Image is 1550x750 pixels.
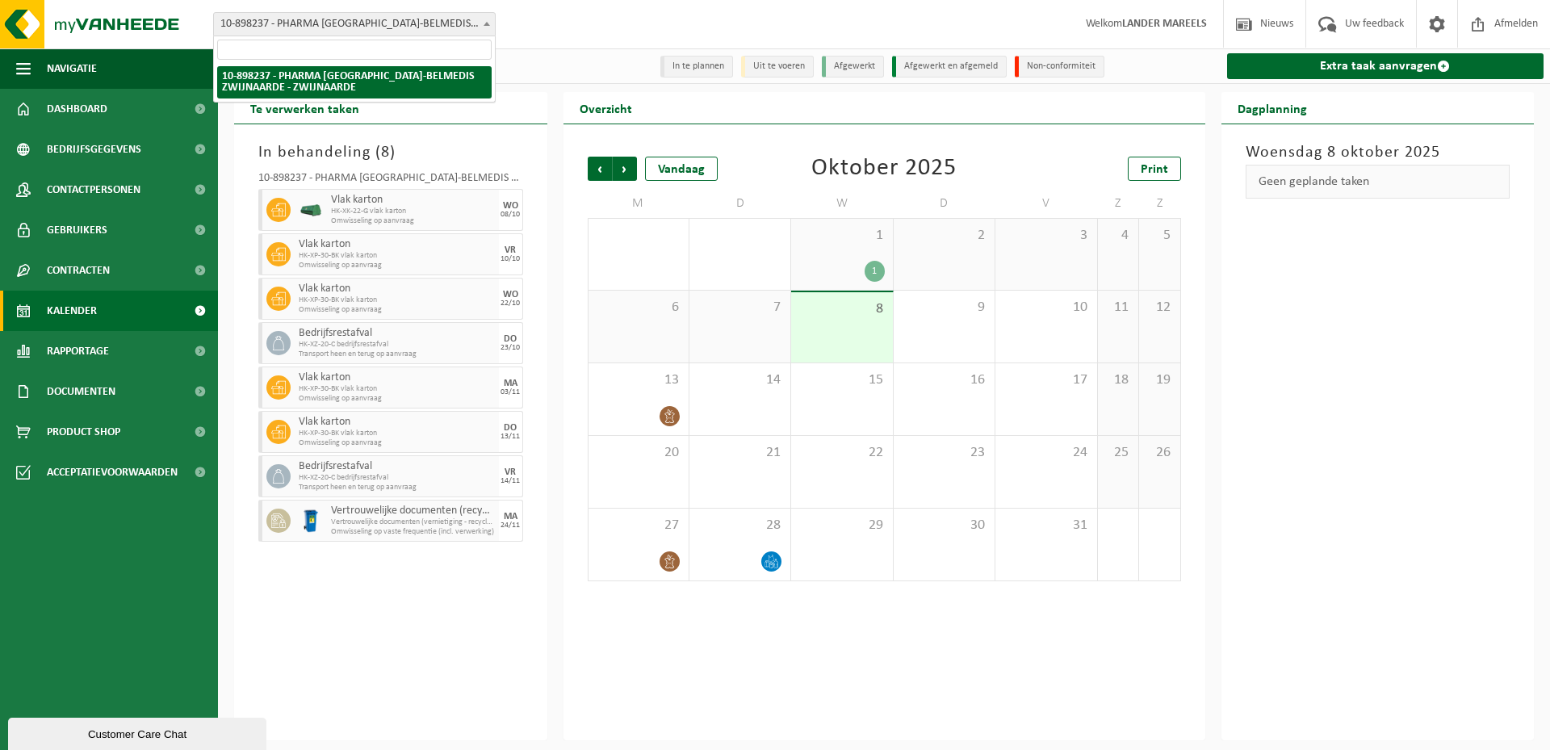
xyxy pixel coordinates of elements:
span: 6 [597,299,681,316]
h2: Dagplanning [1221,92,1323,124]
span: HK-XK-22-G vlak karton [331,207,495,216]
span: 16 [902,371,987,389]
span: Volgende [613,157,637,181]
div: DO [504,334,517,344]
span: Product Shop [47,412,120,452]
span: Documenten [47,371,115,412]
span: 10-898237 - PHARMA BELGIUM-BELMEDIS ZWIJNAARDE - ZWIJNAARDE [213,12,496,36]
img: WB-0240-HPE-BE-09 [299,509,323,533]
div: 23/10 [501,344,520,352]
a: Print [1128,157,1181,181]
span: 4 [1106,227,1130,245]
li: Uit te voeren [741,56,814,78]
span: HK-XP-30-BK vlak karton [299,251,495,261]
img: HK-XK-22-GN-00 [299,204,323,216]
span: Vertrouwelijke documenten (vernietiging - recyclage) [331,517,495,527]
span: 9 [902,299,987,316]
span: HK-XP-30-BK vlak karton [299,295,495,305]
span: 14 [697,371,782,389]
span: Vlak karton [299,283,495,295]
span: 27 [597,517,681,534]
span: Transport heen en terug op aanvraag [299,350,495,359]
h3: Woensdag 8 oktober 2025 [1246,140,1510,165]
span: 10 [1003,299,1088,316]
li: 10-898237 - PHARMA [GEOGRAPHIC_DATA]-BELMEDIS ZWIJNAARDE - ZWIJNAARDE [217,66,492,98]
span: Vorige [588,157,612,181]
span: 28 [697,517,782,534]
div: VR [505,467,516,477]
span: 2 [902,227,987,245]
span: Vlak karton [299,238,495,251]
span: 31 [1003,517,1088,534]
td: W [791,189,893,218]
div: MA [504,379,517,388]
div: 24/11 [501,522,520,530]
div: Oktober 2025 [811,157,957,181]
h2: Overzicht [563,92,648,124]
span: Bedrijfsrestafval [299,460,495,473]
li: Non-conformiteit [1015,56,1104,78]
span: 15 [799,371,884,389]
span: HK-XP-30-BK vlak karton [299,384,495,394]
span: 18 [1106,371,1130,389]
span: Omwisseling op aanvraag [299,305,495,315]
span: 11 [1106,299,1130,316]
a: Extra taak aanvragen [1227,53,1544,79]
td: M [588,189,689,218]
span: 10-898237 - PHARMA BELGIUM-BELMEDIS ZWIJNAARDE - ZWIJNAARDE [214,13,495,36]
div: 10/10 [501,255,520,263]
div: 14/11 [501,477,520,485]
span: Contracten [47,250,110,291]
div: WO [503,290,518,300]
span: 26 [1147,444,1171,462]
span: Gebruikers [47,210,107,250]
h3: In behandeling ( ) [258,140,523,165]
span: Omwisseling op vaste frequentie (incl. verwerking) [331,527,495,537]
span: 8 [381,145,390,161]
span: Omwisseling op aanvraag [331,216,495,226]
span: 8 [799,300,884,318]
td: Z [1139,189,1180,218]
div: Geen geplande taken [1246,165,1510,199]
span: HK-XZ-20-C bedrijfsrestafval [299,340,495,350]
span: Vlak karton [299,416,495,429]
div: 10-898237 - PHARMA [GEOGRAPHIC_DATA]-BELMEDIS ZWIJNAARDE - ZWIJNAARDE [258,173,523,189]
span: Navigatie [47,48,97,89]
span: 5 [1147,227,1171,245]
span: 12 [1147,299,1171,316]
div: MA [504,512,517,522]
span: 23 [902,444,987,462]
li: Afgewerkt en afgemeld [892,56,1007,78]
span: 19 [1147,371,1171,389]
div: WO [503,201,518,211]
span: Vertrouwelijke documenten (recyclage) [331,505,495,517]
span: HK-XZ-20-C bedrijfsrestafval [299,473,495,483]
span: 30 [902,517,987,534]
span: Acceptatievoorwaarden [47,452,178,492]
div: DO [504,423,517,433]
span: Vlak karton [299,371,495,384]
span: Bedrijfsgegevens [47,129,141,170]
span: 3 [1003,227,1088,245]
span: 25 [1106,444,1130,462]
div: VR [505,245,516,255]
span: Bedrijfsrestafval [299,327,495,340]
div: 1 [865,261,885,282]
span: Rapportage [47,331,109,371]
span: 20 [597,444,681,462]
span: 17 [1003,371,1088,389]
td: D [689,189,791,218]
span: Omwisseling op aanvraag [299,438,495,448]
div: 22/10 [501,300,520,308]
td: V [995,189,1097,218]
div: 08/10 [501,211,520,219]
span: Transport heen en terug op aanvraag [299,483,495,492]
span: 7 [697,299,782,316]
span: 21 [697,444,782,462]
td: Z [1098,189,1139,218]
iframe: chat widget [8,714,270,750]
td: D [894,189,995,218]
span: Vlak karton [331,194,495,207]
div: 13/11 [501,433,520,441]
